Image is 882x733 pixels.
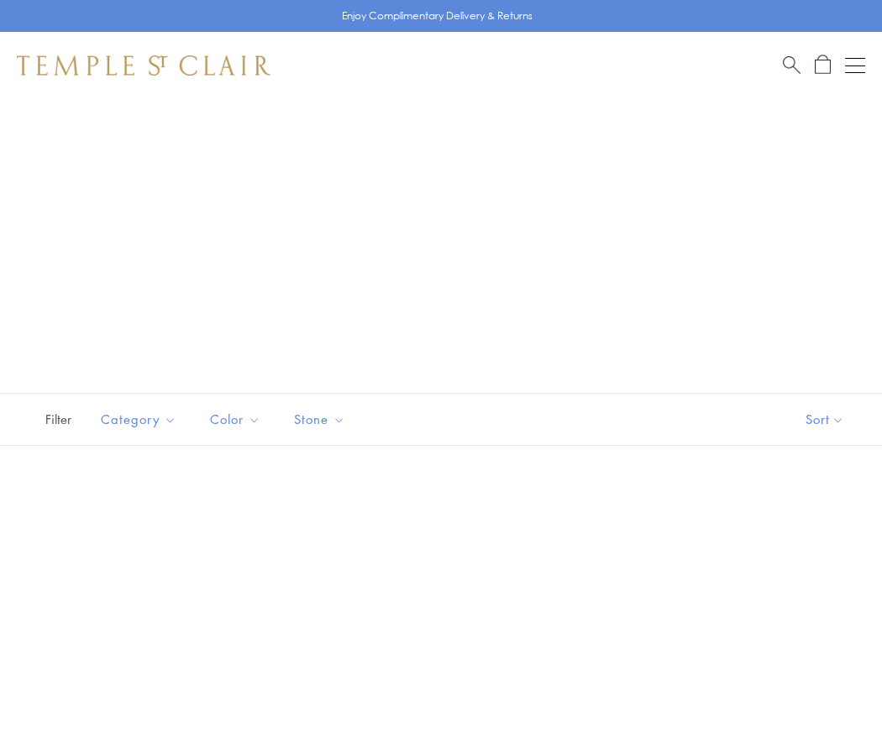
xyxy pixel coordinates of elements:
button: Stone [281,401,358,438]
img: Temple St. Clair [17,55,270,76]
span: Color [202,409,273,430]
span: Category [92,409,189,430]
a: Open Shopping Bag [815,55,831,76]
button: Open navigation [845,55,865,76]
span: Stone [286,409,358,430]
button: Category [88,401,189,438]
button: Color [197,401,273,438]
button: Show sort by [768,394,882,445]
a: Search [783,55,801,76]
p: Enjoy Complimentary Delivery & Returns [342,8,533,24]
